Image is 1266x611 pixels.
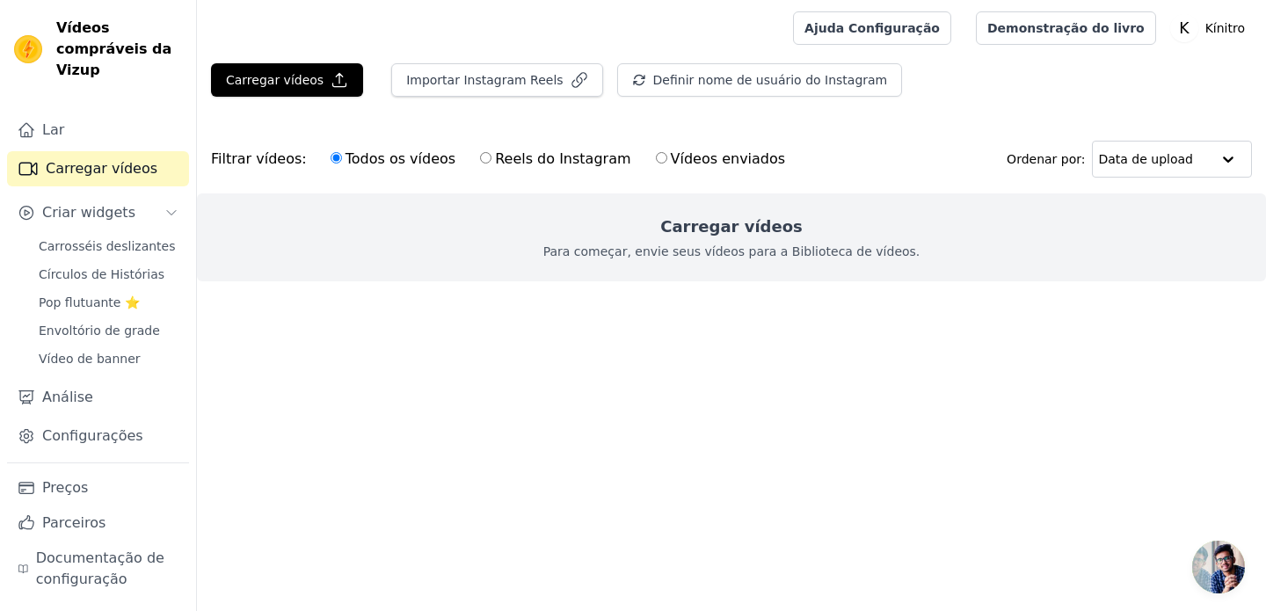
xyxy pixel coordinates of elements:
[7,380,189,415] a: Análise
[39,352,141,366] font: Vídeo de banner
[976,11,1156,45] a: Demonstração do livro
[7,113,189,148] a: Lar
[653,73,888,87] font: Definir nome de usuário do Instagram
[1170,12,1252,44] button: K Kínitro
[543,244,920,258] font: Para começar, envie seus vídeos para a Biblioteca de vídeos.
[1179,19,1190,37] text: K
[495,150,630,167] font: Reels do Instagram
[656,152,667,164] input: Vídeos enviados
[39,239,175,253] font: Carrosséis deslizantes
[346,150,455,167] font: Todos os vídeos
[7,470,189,506] a: Preços
[671,150,786,167] font: Vídeos enviados
[211,150,307,167] font: Filtrar vídeos:
[226,73,324,87] font: Carregar vídeos
[39,295,140,309] font: Pop flutuante ⭐
[46,160,157,177] font: Carregar vídeos
[28,234,189,258] a: Carrosséis deslizantes
[804,21,940,35] font: Ajuda Configuração
[617,63,903,97] button: Definir nome de usuário do Instagram
[211,63,363,97] button: Carregar vídeos
[36,549,164,587] font: Documentação de configuração
[480,152,491,164] input: Reels do Instagram
[793,11,951,45] a: Ajuda Configuração
[42,479,88,496] font: Preços
[56,19,171,78] font: Vídeos compráveis ​​da Vizup
[39,267,164,281] font: Círculos de Histórias
[7,541,189,597] a: Documentação de configuração
[28,290,189,315] a: Pop flutuante ⭐
[1007,152,1085,166] font: Ordenar por:
[28,346,189,371] a: Vídeo de banner
[42,389,93,405] font: Análise
[42,427,143,444] font: Configurações
[28,262,189,287] a: Círculos de Histórias
[406,73,563,87] font: Importar Instagram Reels
[39,324,160,338] font: Envoltório de grade
[331,152,342,164] input: Todos os vídeos
[391,63,602,97] button: Importar Instagram Reels
[7,418,189,454] a: Configurações
[1205,21,1245,35] font: Kínitro
[14,35,42,63] img: Visualizar
[28,318,189,343] a: Envoltório de grade
[7,151,189,186] a: Carregar vídeos
[660,217,803,236] font: Carregar vídeos
[1192,541,1245,593] a: Bate-papo aberto
[987,21,1145,35] font: Demonstração do livro
[42,121,64,138] font: Lar
[7,506,189,541] a: Parceiros
[42,514,105,531] font: Parceiros
[42,204,135,221] font: Criar widgets
[7,195,189,230] button: Criar widgets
